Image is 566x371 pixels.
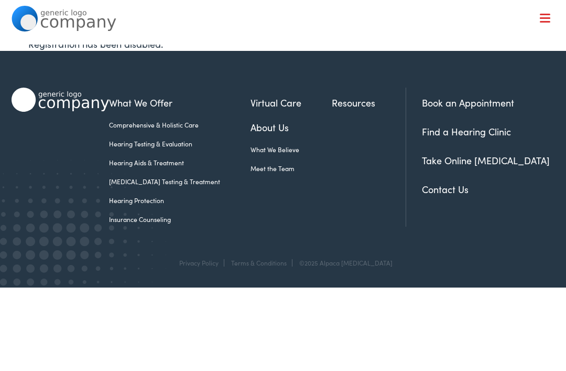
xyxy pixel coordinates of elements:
[109,139,251,149] a: Hearing Testing & Evaluation
[109,96,251,110] a: What We Offer
[422,183,469,196] a: Contact Us
[332,96,406,110] a: Resources
[179,258,219,267] a: Privacy Policy
[251,164,332,173] a: Meet the Team
[109,215,251,224] a: Insurance Counseling
[109,196,251,205] a: Hearing Protection
[251,145,332,154] a: What We Believe
[109,120,251,130] a: Comprehensive & Holistic Care
[422,154,550,167] a: Take Online [MEDICAL_DATA]
[251,120,332,134] a: About Us
[109,158,251,167] a: Hearing Aids & Treatment
[294,259,393,267] div: ©2025 Alpaca [MEDICAL_DATA]
[251,96,332,110] a: Virtual Care
[109,177,251,186] a: [MEDICAL_DATA] Testing & Treatment
[19,42,555,75] a: What We Offer
[422,125,511,138] a: Find a Hearing Clinic
[12,88,110,112] img: Alpaca Audiology
[422,96,514,109] a: Book an Appointment
[231,258,287,267] a: Terms & Conditions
